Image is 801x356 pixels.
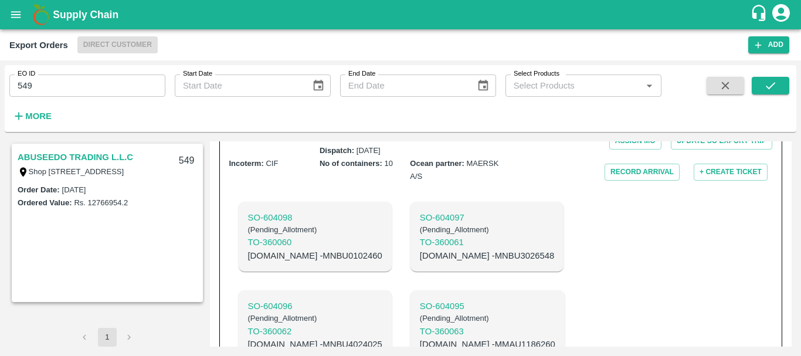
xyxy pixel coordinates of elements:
p: TO- 360061 [420,236,554,249]
label: [DATE] [62,185,86,194]
label: Rs. 12766954.2 [74,198,128,207]
button: Add [748,36,789,53]
p: [DOMAIN_NAME] - MMAU1186260 [420,338,555,351]
b: No of containers : [320,159,382,168]
div: customer-support [750,4,771,25]
span: 10 [384,159,392,168]
input: Start Date [175,74,303,97]
b: Expected Dispatch : [320,133,354,154]
nav: pagination navigation [74,328,141,347]
label: Select Products [514,69,559,79]
button: More [9,106,55,126]
img: logo [29,3,53,26]
p: SO- 604098 [248,211,382,224]
button: Choose date [307,74,330,97]
label: End Date [348,69,375,79]
div: Export Orders [9,38,68,53]
p: SO- 604097 [420,211,554,224]
h6: ( Pending_Allotment ) [248,313,382,324]
a: SO-604096 [248,300,382,313]
label: Shop [STREET_ADDRESS] [29,167,124,176]
p: TO- 360063 [420,325,555,338]
button: + Create Ticket [694,164,768,181]
h6: ( Pending_Allotment ) [248,224,382,236]
label: Ordered Value: [18,198,72,207]
a: TO-360060 [248,236,382,249]
a: ABUSEEDO TRADING L.L.C [18,150,133,165]
button: Open [642,78,657,93]
b: Ocean partner : [410,159,464,168]
button: Record Arrival [605,164,680,181]
button: open drawer [2,1,29,28]
p: [DOMAIN_NAME] - MNBU3026548 [420,249,554,262]
a: SO-604097 [420,211,554,224]
p: TO- 360062 [248,325,382,338]
button: Choose date [472,74,494,97]
strong: More [25,111,52,121]
h6: ( Pending_Allotment ) [420,224,554,236]
span: [DATE] [357,146,381,155]
label: Order Date : [18,185,60,194]
p: SO- 604095 [420,300,555,313]
input: Select Products [509,78,639,93]
label: Start Date [183,69,212,79]
p: SO- 604096 [248,300,382,313]
a: TO-360061 [420,236,554,249]
button: Update SO Export Trip [671,133,772,150]
b: Supply Chain [53,9,118,21]
button: page 1 [98,328,117,347]
a: SO-604098 [248,211,382,224]
h6: ( Pending_Allotment ) [420,313,555,324]
p: [DOMAIN_NAME] - MNBU4024025 [248,338,382,351]
b: Incoterm : [229,159,264,168]
span: CIF [266,159,278,168]
button: Assign MO [609,133,661,150]
a: TO-360062 [248,325,382,338]
p: [DOMAIN_NAME] - MNBU0102460 [248,249,382,262]
p: TO- 360060 [248,236,382,249]
div: 549 [172,147,202,175]
input: Enter EO ID [9,74,165,97]
input: End Date [340,74,468,97]
a: SO-604095 [420,300,555,313]
label: EO ID [18,69,35,79]
a: TO-360063 [420,325,555,338]
a: Supply Chain [53,6,750,23]
div: account of current user [771,2,792,27]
